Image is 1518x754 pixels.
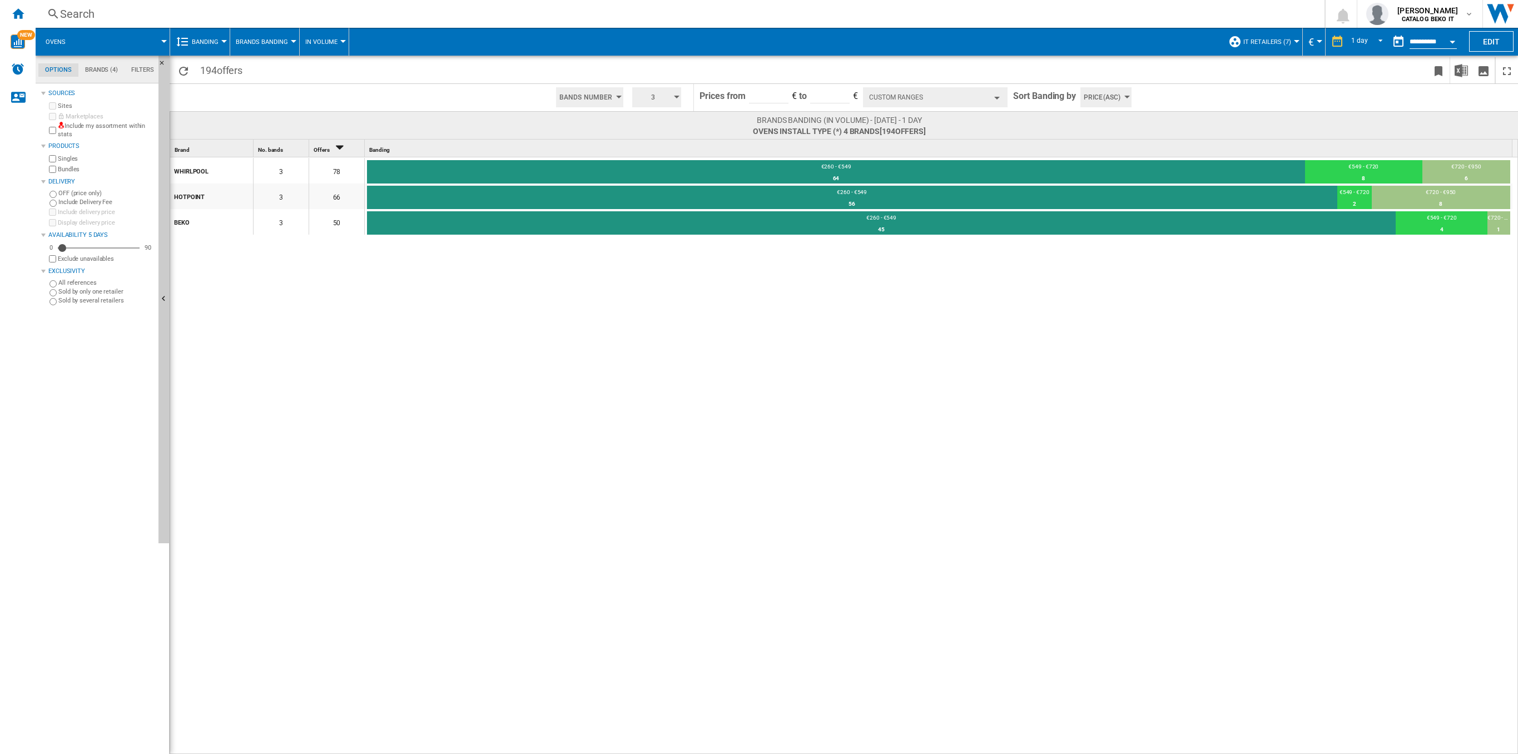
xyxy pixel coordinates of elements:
[880,127,926,136] span: [194 ]
[38,63,78,77] md-tab-item: Options
[700,91,746,101] span: Prices from
[174,185,252,208] div: HOTPOINT
[367,224,1396,235] div: 45
[49,191,57,198] input: OFF (price only)
[46,38,66,46] span: Ovens
[753,126,926,137] span: Ovens INSTALL TYPE (*) 4 brands
[49,209,56,216] input: Include delivery price
[1366,3,1388,25] img: profile.jpg
[49,155,56,162] input: Singles
[1396,224,1487,235] div: 4
[258,147,283,153] span: No. bands
[636,87,670,107] span: 3
[1308,36,1314,48] span: €
[1496,57,1518,83] button: Maximize
[158,56,170,543] button: Hide
[174,159,252,182] div: WHIRLPOOL
[895,127,924,136] span: offers
[58,155,154,163] label: Singles
[314,147,329,153] span: Offers
[1076,84,1136,111] div: Price(Asc)
[367,163,1305,173] div: €260 - €549
[1387,31,1410,53] button: md-calendar
[41,28,164,56] div: Ovens
[1243,38,1291,46] span: IT Retailers (7)
[236,38,288,46] span: Brands Banding
[58,122,154,139] label: Include my assortment within stats
[309,158,364,183] div: 78
[172,57,195,83] button: Reload
[1402,16,1454,23] b: CATALOG BEKO IT
[311,140,364,157] div: Offers Sort Descending
[1308,28,1319,56] button: €
[305,38,338,46] span: In volume
[311,140,364,157] div: Sort Descending
[48,267,154,276] div: Exclusivity
[632,87,681,107] button: 3
[58,208,154,216] label: Include delivery price
[628,84,686,111] div: 3
[48,89,154,98] div: Sources
[1351,37,1368,44] div: 1 day
[175,147,190,153] span: Brand
[58,122,65,128] img: mysite-not-bg-18x18.png
[46,28,77,56] button: Ovens
[125,63,161,77] md-tab-item: Filters
[49,255,56,262] input: Display delivery price
[1350,33,1387,51] md-select: REPORTS.WIZARD.STEPS.REPORT.STEPS.REPORT_OPTIONS.PERIOD: 1 day
[1427,57,1450,83] button: Bookmark this report
[1422,163,1510,173] div: €720 - €950
[552,84,628,111] div: Bands Number
[1372,188,1510,199] div: €720 - €950
[158,56,172,76] button: Hide
[1084,87,1120,107] span: Price(Asc)
[369,147,390,153] span: Banding
[256,140,309,157] div: No. bands Sort None
[1337,188,1372,199] div: €549 - €720
[58,287,154,296] label: Sold by only one retailer
[1372,199,1510,210] div: 8
[309,183,364,209] div: 66
[753,115,926,126] span: Brands banding (In volume) - [DATE] - 1 day
[174,210,252,234] div: BEKO
[49,123,56,137] input: Include my assortment within stats
[217,65,242,76] span: offers
[48,231,154,240] div: Availability 5 Days
[799,91,807,101] span: to
[49,166,56,173] input: Bundles
[172,140,253,157] div: Brand Sort None
[1305,173,1422,184] div: 8
[559,87,612,107] span: Bands Number
[1397,5,1458,16] span: [PERSON_NAME]
[17,30,35,40] span: NEW
[236,28,294,56] button: Brands Banding
[11,34,25,49] img: wise-card.svg
[1243,28,1297,56] button: IT Retailers (7)
[1303,28,1326,56] md-menu: Currency
[58,242,140,254] md-slider: Availability
[254,158,309,183] div: 3
[49,219,56,226] input: Display delivery price
[367,140,1512,157] div: Sort None
[1450,57,1472,83] button: Download in Excel
[58,255,154,263] label: Exclude unavailables
[1396,214,1487,224] div: €549 - €720
[1228,28,1297,56] div: IT Retailers (7)
[863,87,1008,107] button: Custom Ranges
[192,38,219,46] span: Banding
[254,209,309,235] div: 3
[367,214,1396,224] div: €260 - €549
[1487,224,1510,235] div: 1
[1455,64,1468,77] img: excel-24x24.png
[11,62,24,76] img: alerts-logo.svg
[58,165,154,173] label: Bundles
[305,28,343,56] button: In volume
[58,219,154,227] label: Display delivery price
[1422,173,1510,184] div: 6
[367,199,1337,210] div: 56
[58,279,154,287] label: All references
[192,28,224,56] button: Banding
[309,209,364,235] div: 50
[195,57,248,81] span: 194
